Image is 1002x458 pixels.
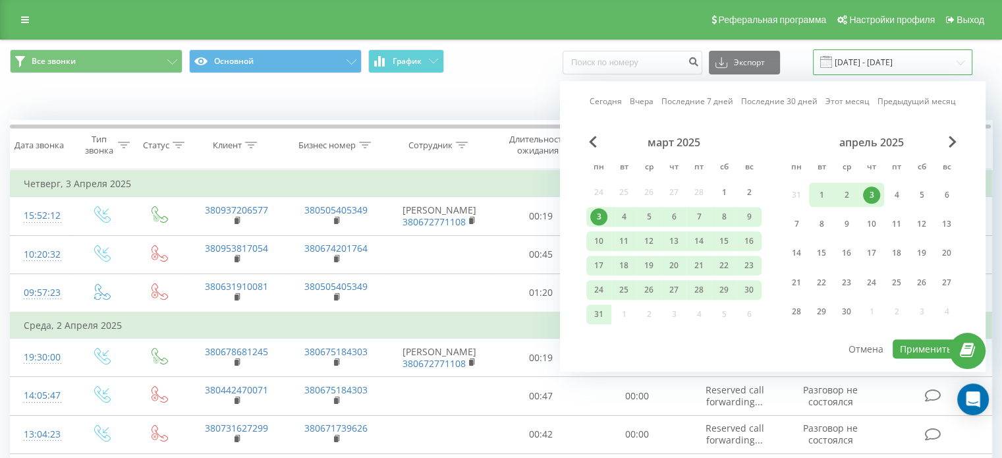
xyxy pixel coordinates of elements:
[143,140,169,151] div: Статус
[689,158,709,178] abbr: пятница
[834,212,859,237] div: ср 9 апр. 2025 г.
[813,215,830,233] div: 8
[590,208,607,225] div: 3
[893,339,959,358] button: Применить
[590,233,607,250] div: 10
[304,204,368,216] a: 380505405349
[11,171,992,197] td: Четверг, 3 Апреля 2025
[849,14,935,25] span: Настройки профиля
[884,270,909,295] div: пт 25 апр. 2025 г.
[740,281,758,299] div: 30
[611,256,636,275] div: вт 18 мар. 2025 г.
[711,256,737,275] div: сб 22 мар. 2025 г.
[809,270,834,295] div: вт 22 апр. 2025 г.
[788,215,805,233] div: 7
[205,280,268,293] a: 380631910081
[493,377,589,415] td: 00:47
[24,280,59,306] div: 09:57:23
[784,270,809,295] div: пн 21 апр. 2025 г.
[661,256,686,275] div: чт 20 мар. 2025 г.
[590,257,607,274] div: 17
[590,96,622,108] a: Сегодня
[838,245,855,262] div: 16
[636,207,661,227] div: ср 5 мар. 2025 г.
[615,208,632,225] div: 4
[493,339,589,377] td: 00:19
[298,140,356,151] div: Бизнес номер
[14,140,64,151] div: Дата звонка
[386,339,493,377] td: [PERSON_NAME]
[615,233,632,250] div: 11
[636,256,661,275] div: ср 19 мар. 2025 г.
[664,158,684,178] abbr: четверг
[813,186,830,204] div: 1
[862,158,881,178] abbr: четверг
[586,207,611,227] div: пн 3 мар. 2025 г.
[586,136,762,149] div: март 2025
[586,280,611,300] div: пн 24 мар. 2025 г.
[586,256,611,275] div: пн 17 мар. 2025 г.
[812,158,831,178] abbr: вторник
[589,415,684,453] td: 00:00
[83,134,114,156] div: Тип звонка
[884,183,909,207] div: пт 4 апр. 2025 г.
[493,235,589,273] td: 00:45
[887,158,906,178] abbr: пятница
[740,208,758,225] div: 9
[803,384,858,408] span: Разговор не состоялся
[784,136,959,149] div: апрель 2025
[838,215,855,233] div: 9
[709,51,780,74] button: Экспорт
[809,300,834,324] div: вт 29 апр. 2025 г.
[711,207,737,227] div: сб 8 мар. 2025 г.
[838,186,855,204] div: 2
[934,241,959,266] div: вс 20 апр. 2025 г.
[909,270,934,295] div: сб 26 апр. 2025 г.
[884,241,909,266] div: пт 18 апр. 2025 г.
[913,274,930,291] div: 26
[24,203,59,229] div: 15:52:12
[737,280,762,300] div: вс 30 мар. 2025 г.
[834,300,859,324] div: ср 30 апр. 2025 г.
[24,242,59,268] div: 10:20:32
[863,215,880,233] div: 10
[690,208,708,225] div: 7
[938,245,955,262] div: 20
[784,212,809,237] div: пн 7 апр. 2025 г.
[24,422,59,447] div: 13:04:23
[24,345,59,370] div: 19:30:00
[788,303,805,320] div: 28
[205,345,268,358] a: 380678681245
[737,231,762,251] div: вс 16 мар. 2025 г.
[640,208,657,225] div: 5
[838,303,855,320] div: 30
[706,384,764,408] span: Reserved call forwarding...
[615,257,632,274] div: 18
[614,158,634,178] abbr: вторник
[386,197,493,235] td: [PERSON_NAME]
[661,207,686,227] div: чт 6 мар. 2025 г.
[32,56,76,67] span: Все звонки
[611,207,636,227] div: вт 4 мар. 2025 г.
[909,241,934,266] div: сб 19 апр. 2025 г.
[859,183,884,207] div: чт 3 апр. 2025 г.
[813,303,830,320] div: 29
[739,158,759,178] abbr: воскресенье
[640,233,657,250] div: 12
[630,96,654,108] a: Вчера
[859,270,884,295] div: чт 24 апр. 2025 г.
[784,241,809,266] div: пн 14 апр. 2025 г.
[686,207,711,227] div: пт 7 мар. 2025 г.
[586,231,611,251] div: пн 10 мар. 2025 г.
[788,274,805,291] div: 21
[189,49,362,73] button: Основной
[715,233,733,250] div: 15
[304,422,368,434] a: 380671739626
[740,233,758,250] div: 16
[24,383,59,409] div: 14:05:47
[205,242,268,254] a: 380953817054
[304,280,368,293] a: 380505405349
[636,280,661,300] div: ср 26 мар. 2025 г.
[841,339,891,358] button: Отмена
[834,183,859,207] div: ср 2 апр. 2025 г.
